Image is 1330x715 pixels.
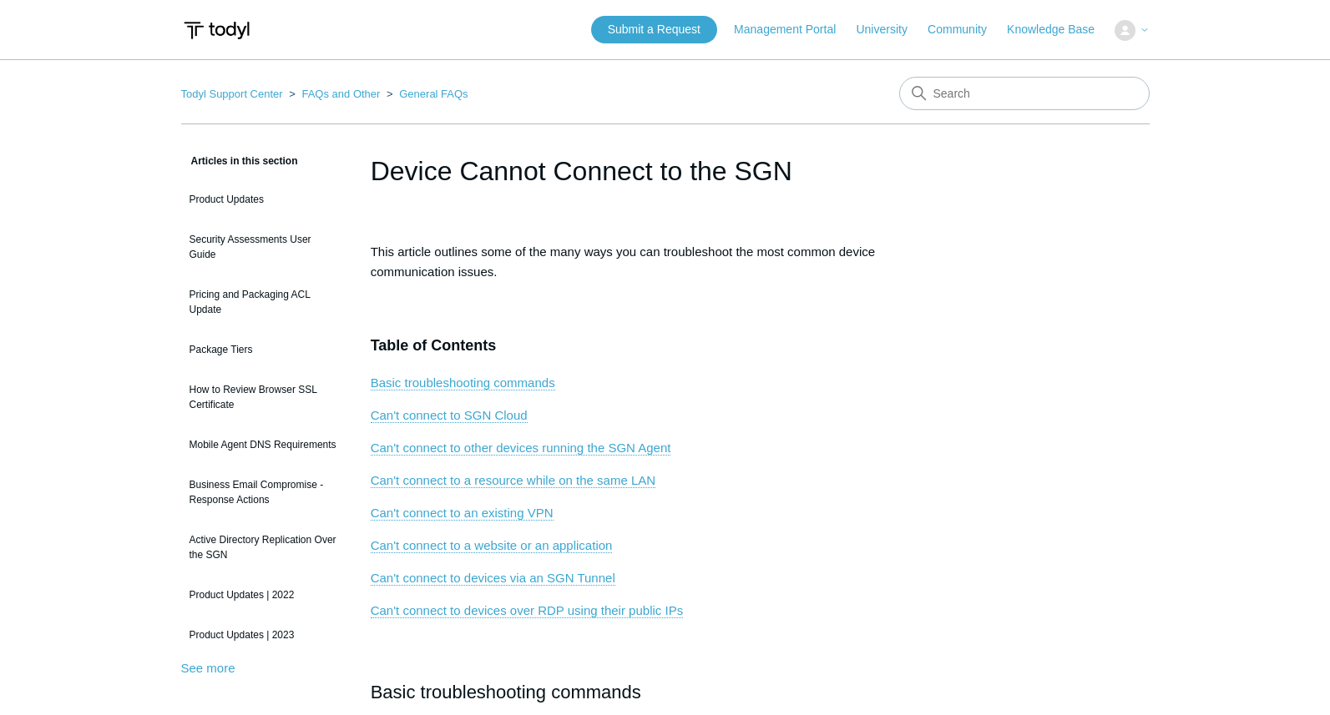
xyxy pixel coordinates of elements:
a: Active Directory Replication Over the SGN [181,524,346,571]
a: How to Review Browser SSL Certificate [181,374,346,420]
a: Security Assessments User Guide [181,224,346,270]
a: Product Updates | 2022 [181,579,346,611]
li: Todyl Support Center [181,88,286,100]
a: Knowledge Base [1007,21,1111,38]
a: Pricing and Packaging ACL Update [181,279,346,325]
a: Can't connect to devices via an SGN Tunnel [371,571,615,586]
a: Can't connect to SGN Cloud [371,408,528,423]
input: Search [899,77,1150,110]
a: Business Email Compromise - Response Actions [181,469,346,516]
h1: Device Cannot Connect to the SGN [371,151,960,191]
a: Management Portal [734,21,852,38]
a: Can't connect to other devices running the SGN Agent [371,441,671,456]
a: Package Tiers [181,334,346,365]
a: Basic troubleshooting commands [371,375,555,390]
span: Articles in this section [181,155,298,167]
a: Mobile Agent DNS Requirements [181,429,346,461]
a: Can't connect to devices over RDP using their public IPs [371,603,683,618]
a: Product Updates [181,184,346,215]
p: This article outlines some of the many ways you can troubleshoot the most common device communica... [371,242,960,282]
li: FAQs and Other [286,88,383,100]
a: See more [181,661,235,675]
a: University [856,21,923,38]
img: Todyl Support Center Help Center home page [181,15,252,46]
a: Can't connect to a website or an application [371,538,613,553]
h2: Basic troubleshooting commands [371,677,960,707]
a: Community [928,21,1004,38]
a: Submit a Request [591,16,717,43]
a: Todyl Support Center [181,88,283,100]
a: Can't connect to an existing VPN [371,506,554,521]
span: Table of Contents [371,337,497,354]
a: Can't connect to a resource while on the same LAN [371,473,655,488]
a: FAQs and Other [301,88,380,100]
a: Product Updates | 2023 [181,619,346,651]
a: General FAQs [399,88,468,100]
li: General FAQs [383,88,468,100]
